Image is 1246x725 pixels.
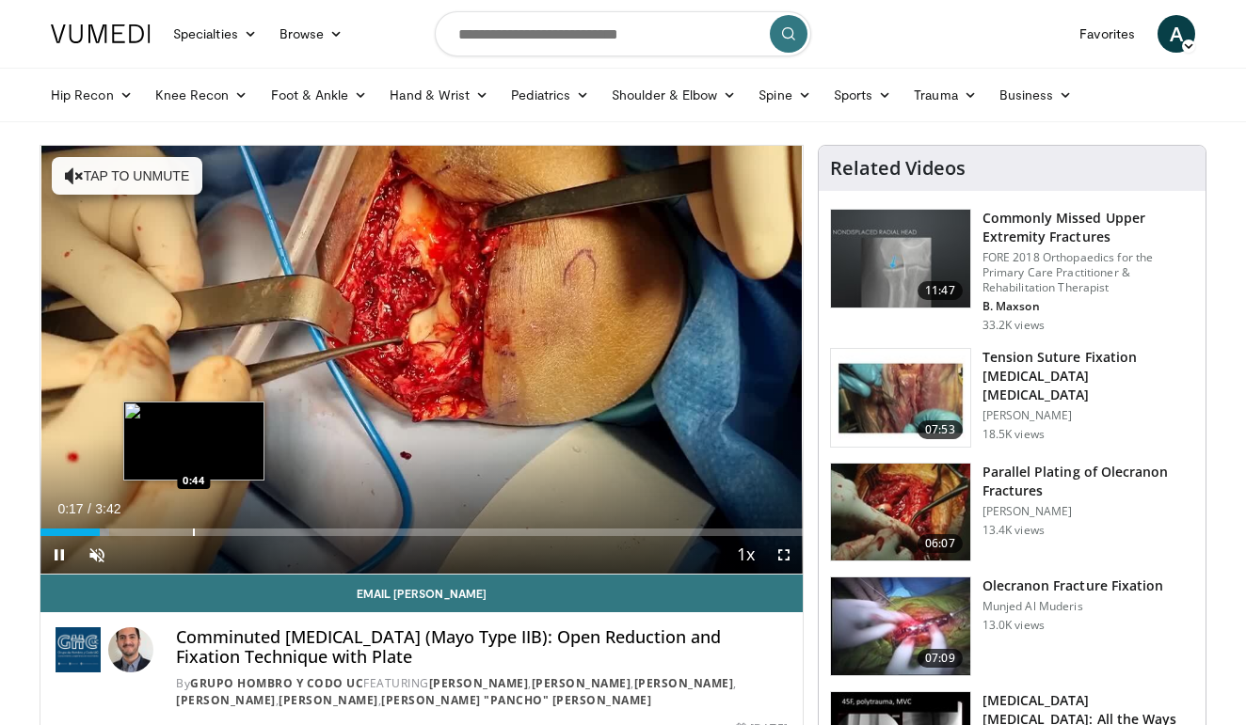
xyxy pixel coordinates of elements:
[830,576,1194,676] a: 07:09 Olecranon Fracture Fixation Munjed Al Muderis 13.0K views
[176,675,788,709] div: By FEATURING , , , , ,
[176,692,276,708] a: [PERSON_NAME]
[982,523,1045,538] p: 13.4K views
[532,675,631,691] a: [PERSON_NAME]
[378,76,500,114] a: Hand & Wrist
[40,146,803,575] video-js: Video Player
[279,692,378,708] a: [PERSON_NAME]
[144,76,260,114] a: Knee Recon
[831,210,970,307] img: b2c65235-e098-4cd2-ab0f-914df5e3e270.150x105_q85_crop-smart_upscale.jpg
[982,427,1045,442] p: 18.5K views
[830,348,1194,448] a: 07:53 Tension Suture Fixation [MEDICAL_DATA] [MEDICAL_DATA] [PERSON_NAME] 18.5K views
[982,618,1045,633] p: 13.0K views
[823,76,903,114] a: Sports
[176,627,788,668] h4: Comminuted [MEDICAL_DATA] (Mayo Type IIB): Open Reduction and Fixation Technique with Plate
[982,318,1045,333] p: 33.2K views
[88,501,91,516] span: /
[982,348,1194,404] h3: Tension Suture Fixation [MEDICAL_DATA] [MEDICAL_DATA]
[381,692,651,708] a: [PERSON_NAME] "Pancho" [PERSON_NAME]
[260,76,379,114] a: Foot & Ankle
[830,209,1194,333] a: 11:47 Commonly Missed Upper Extremity Fractures FORE 2018 Orthopaedics for the Primary Care Pract...
[918,649,963,668] span: 07:09
[982,209,1194,246] h3: Commonly Missed Upper Extremity Fractures
[982,599,1164,614] p: Munjed Al Muderis
[95,501,120,516] span: 3:42
[988,76,1084,114] a: Business
[634,675,734,691] a: [PERSON_NAME]
[831,464,970,561] img: XzOTlMlQSGUnbGTX4xMDoxOjBrO-I4W8.150x105_q85_crop-smart_upscale.jpg
[918,420,963,439] span: 07:53
[982,408,1194,423] p: [PERSON_NAME]
[830,463,1194,562] a: 06:07 Parallel Plating of Olecranon Fractures [PERSON_NAME] 13.4K views
[40,536,78,574] button: Pause
[903,76,988,114] a: Trauma
[830,157,966,180] h4: Related Videos
[982,576,1164,595] h3: Olecranon Fracture Fixation
[982,463,1194,500] h3: Parallel Plating of Olecranon Fractures
[831,577,970,675] img: eolv1L8ZdYrFVOcH4xMDoxOjA4MTsiGN_1.150x105_q85_crop-smart_upscale.jpg
[52,157,202,195] button: Tap to unmute
[40,528,803,536] div: Progress Bar
[429,675,529,691] a: [PERSON_NAME]
[982,299,1194,314] p: B. Maxson
[500,76,600,114] a: Pediatrics
[1068,15,1146,53] a: Favorites
[40,575,803,612] a: Email [PERSON_NAME]
[600,76,747,114] a: Shoulder & Elbow
[78,536,116,574] button: Unmute
[982,504,1194,519] p: [PERSON_NAME]
[831,349,970,447] img: 2b3f274d-c71d-4a83-860d-c7593ec06d86.150x105_q85_crop-smart_upscale.jpg
[108,627,153,672] img: Avatar
[918,534,963,553] span: 06:07
[765,536,803,574] button: Fullscreen
[57,501,83,516] span: 0:17
[747,76,822,114] a: Spine
[40,76,144,114] a: Hip Recon
[1158,15,1195,53] a: A
[727,536,765,574] button: Playback Rate
[435,11,811,56] input: Search topics, interventions
[51,24,151,43] img: VuMedi Logo
[190,675,363,691] a: Grupo Hombro y Codo UC
[56,627,101,672] img: Grupo Hombro y Codo UC
[918,281,963,300] span: 11:47
[123,402,264,481] img: image.jpeg
[982,250,1194,295] p: FORE 2018 Orthopaedics for the Primary Care Practitioner & Rehabilitation Therapist
[162,15,268,53] a: Specialties
[268,15,355,53] a: Browse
